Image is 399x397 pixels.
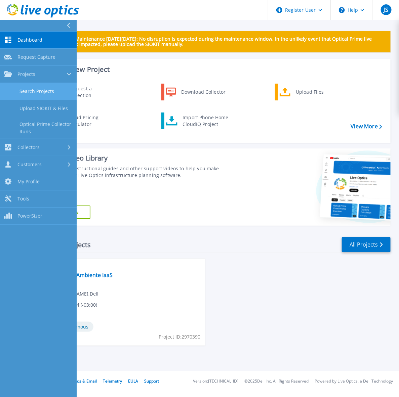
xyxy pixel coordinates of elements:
a: Download Collector [161,84,230,100]
div: Upload Files [292,85,342,99]
h3: Start a New Project [48,66,382,73]
div: Request a Collection [66,85,115,99]
div: Cloud Pricing Calculator [65,114,115,128]
a: Hyundai - Ambiente IaaS [51,272,113,278]
a: Request a Collection [47,84,116,100]
a: Cloud Pricing Calculator [47,113,116,129]
a: Support [144,378,159,384]
div: Download Collector [178,85,229,99]
span: Request Capture [17,54,55,60]
span: My Profile [17,179,40,185]
li: Version: [TECHNICAL_ID] [193,379,238,384]
div: Support Video Library [39,154,225,163]
li: © 2025 Dell Inc. All Rights Reserved [244,379,309,384]
a: Upload Files [275,84,344,100]
a: View More [351,123,382,130]
a: EULA [128,378,138,384]
span: PowerSizer [17,213,42,219]
span: Collectors [17,144,40,150]
div: Import Phone Home CloudIQ Project [179,114,232,128]
div: Find tutorials, instructional guides and other support videos to help you make the most of your L... [39,165,225,179]
span: Optical Prime [51,263,202,270]
span: Project ID: 2970390 [159,333,200,341]
a: Telemetry [103,378,122,384]
span: JS [384,7,388,12]
li: Powered by Live Optics, a Dell Technology [315,379,393,384]
span: Customers [17,162,42,168]
span: Tools [17,196,29,202]
span: Dashboard [17,37,42,43]
a: Ads & Email [74,378,97,384]
span: Projects [17,71,35,77]
a: All Projects [342,237,391,252]
p: Scheduled Maintenance [DATE][DATE]: No disruption is expected during the maintenance window. In t... [50,36,385,47]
